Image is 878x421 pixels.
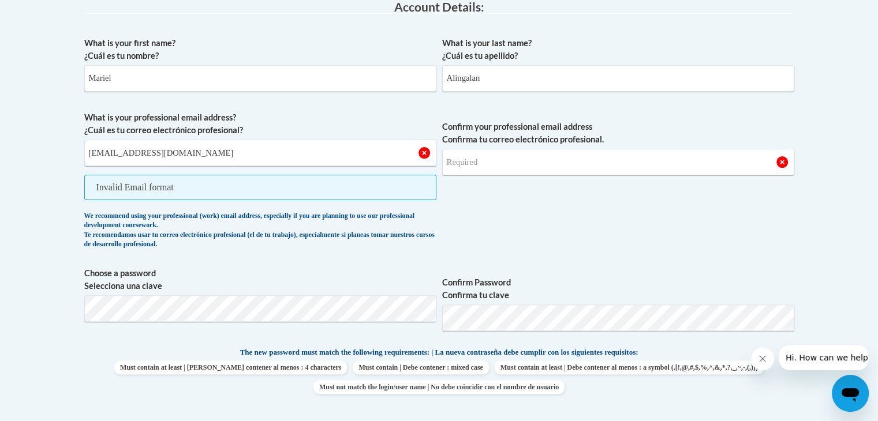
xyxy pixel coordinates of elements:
[240,347,638,358] span: The new password must match the following requirements: | La nueva contraseña debe cumplir con lo...
[84,111,436,137] label: What is your professional email address? ¿Cuál es tu correo electrónico profesional?
[442,149,794,175] input: Required
[442,65,794,92] input: Metadata input
[84,65,436,92] input: Metadata input
[313,380,565,394] span: Must not match the login/user name | No debe coincidir con el nombre de usuario
[84,267,436,292] label: Choose a password Selecciona una clave
[442,37,794,62] label: What is your last name? ¿Cuál es tu apellido?
[442,121,794,146] label: Confirm your professional email address Confirma tu correo electrónico profesional.
[114,360,347,374] span: Must contain at least | [PERSON_NAME] contener al menos : 4 characters
[442,276,794,302] label: Confirm Password Confirma tu clave
[353,360,488,374] span: Must contain | Debe contener : mixed case
[751,347,774,370] iframe: Close message
[7,8,94,17] span: Hi. How can we help?
[84,37,436,62] label: What is your first name? ¿Cuál es tu nombre?
[84,140,436,166] input: Metadata input
[495,360,764,374] span: Must contain at least | Debe contener al menos : a symbol (.[!,@,#,$,%,^,&,*,?,_,~,-,(,)])
[84,212,436,250] div: We recommend using your professional (work) email address, especially if you are planning to use ...
[84,175,436,200] span: Invalid Email format
[779,345,869,370] iframe: Message from company
[832,375,869,412] iframe: Button to launch messaging window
